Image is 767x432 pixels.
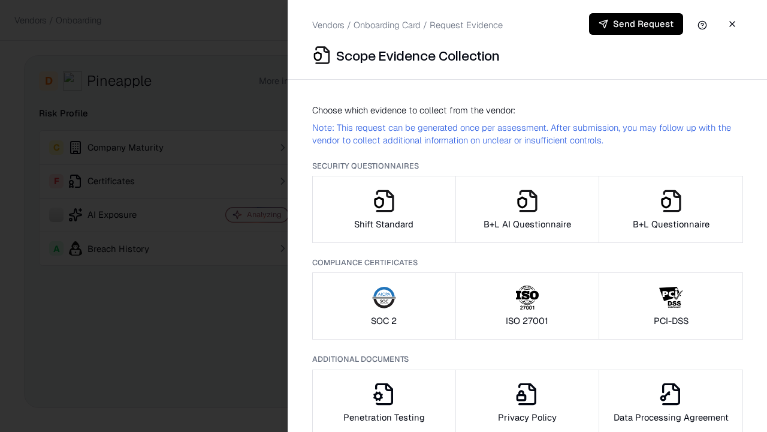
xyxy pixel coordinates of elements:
p: Data Processing Agreement [614,411,729,424]
button: PCI-DSS [599,272,743,340]
p: Scope Evidence Collection [336,46,500,65]
p: Additional Documents [312,354,743,364]
button: Shift Standard [312,176,456,243]
p: Choose which evidence to collect from the vendor: [312,104,743,116]
p: B+L Questionnaire [633,218,709,230]
p: ISO 27001 [506,314,548,327]
p: Privacy Policy [498,411,557,424]
p: Penetration Testing [343,411,425,424]
p: Security Questionnaires [312,161,743,171]
button: Send Request [589,13,683,35]
p: PCI-DSS [654,314,689,327]
button: ISO 27001 [455,272,600,340]
p: Note: This request can be generated once per assessment. After submission, you may follow up with... [312,121,743,146]
button: SOC 2 [312,272,456,340]
p: Compliance Certificates [312,257,743,268]
p: B+L AI Questionnaire [484,218,571,230]
button: B+L Questionnaire [599,176,743,243]
p: Vendors / Onboarding Card / Request Evidence [312,19,503,31]
p: Shift Standard [354,218,413,230]
p: SOC 2 [371,314,397,327]
button: B+L AI Questionnaire [455,176,600,243]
